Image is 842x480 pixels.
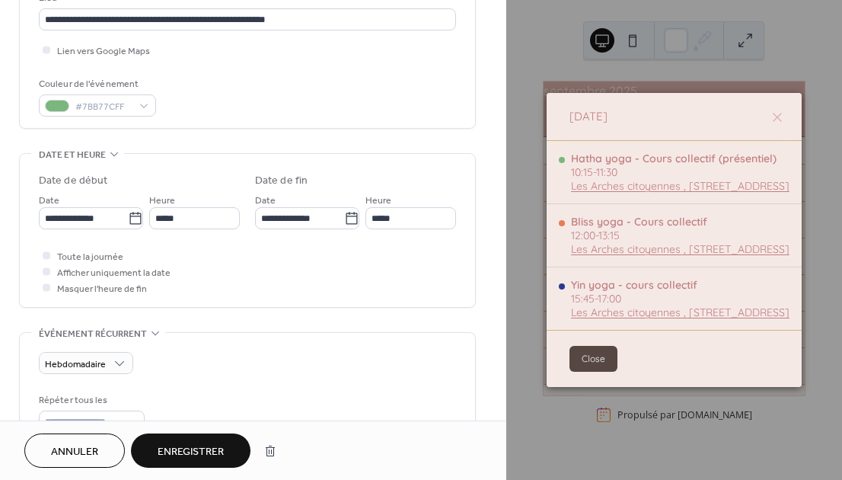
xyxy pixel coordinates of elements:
[595,292,598,306] span: -
[149,193,175,209] span: Heure
[75,99,132,115] span: #7BB77CFF
[596,165,617,179] span: 11:30
[571,229,595,242] span: 12:00
[255,173,308,189] div: Date de fin
[365,193,391,209] span: Heure
[569,108,608,126] span: [DATE]
[39,173,107,189] div: Date de début
[571,215,789,229] div: Bliss yoga - Cours collectif
[57,249,123,265] span: Toute la journée
[255,193,276,209] span: Date
[593,165,596,179] span: -
[39,392,142,408] div: Répéter tous les
[57,281,147,297] span: Masquer l'heure de fin
[571,292,595,306] span: 15:45
[39,147,106,163] span: Date et heure
[24,434,125,468] button: Annuler
[51,444,98,460] span: Annuler
[571,179,789,193] a: Les Arches citoyennes , [STREET_ADDRESS]
[571,152,789,165] div: Hatha yoga - Cours collectif (présentiel)
[571,242,789,256] a: Les Arches citoyennes , [STREET_ADDRESS]
[571,306,789,319] a: Les Arches citoyennes , [STREET_ADDRESS]
[569,346,617,372] button: Close
[57,265,171,281] span: Afficher uniquement la date
[598,229,620,242] span: 13:15
[39,76,153,92] div: Couleur de l'événement
[39,193,59,209] span: Date
[131,434,250,468] button: Enregistrer
[595,229,598,242] span: -
[45,356,106,373] span: Hebdomadaire
[158,444,224,460] span: Enregistrer
[57,43,150,59] span: Lien vers Google Maps
[39,326,147,342] span: Événement récurrent
[571,165,593,179] span: 10:15
[571,278,789,292] div: Yin yoga - cours collectif
[598,292,621,306] span: 17:00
